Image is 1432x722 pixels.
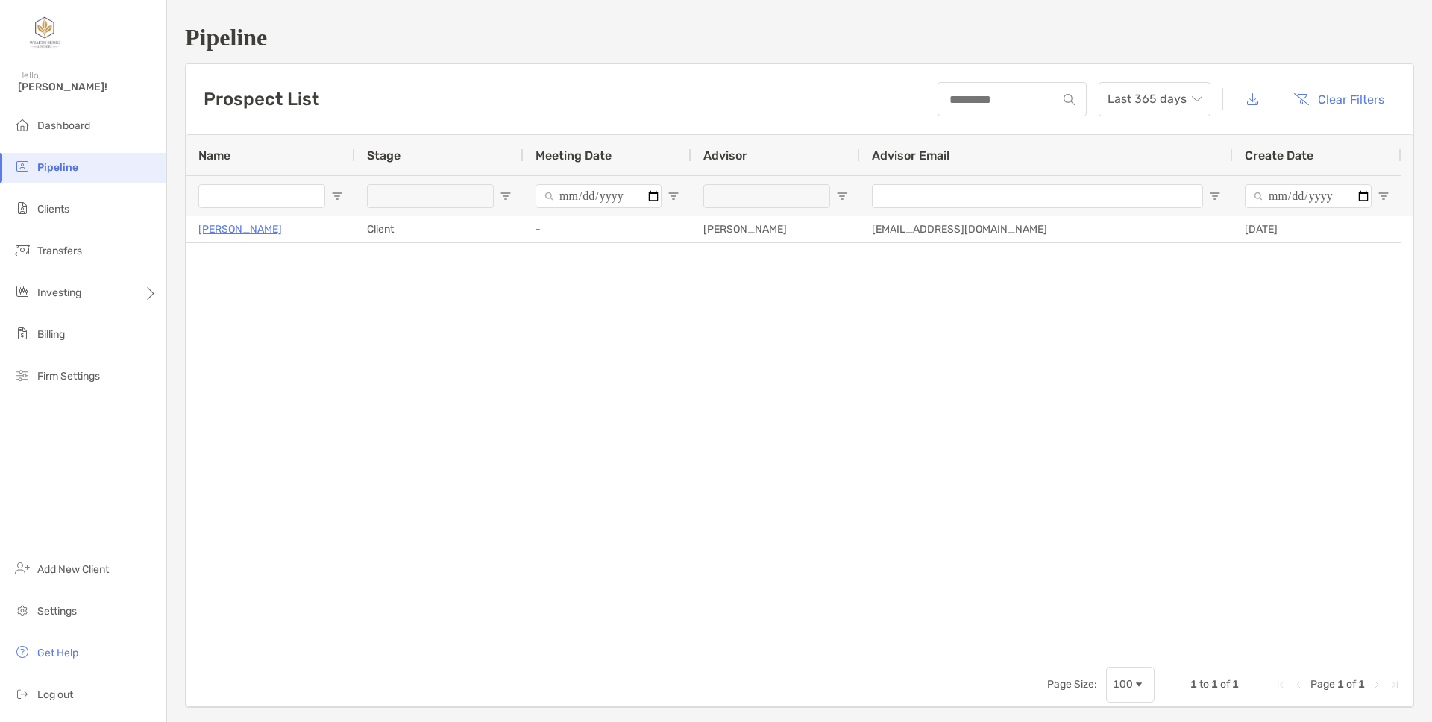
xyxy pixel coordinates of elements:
[367,148,401,163] span: Stage
[500,190,512,202] button: Open Filter Menu
[18,6,72,60] img: Zoe Logo
[185,24,1414,51] h1: Pipeline
[355,216,524,242] div: Client
[1064,94,1075,105] img: input icon
[13,241,31,259] img: transfers icon
[37,286,81,299] span: Investing
[331,190,343,202] button: Open Filter Menu
[668,190,679,202] button: Open Filter Menu
[37,370,100,383] span: Firm Settings
[1220,678,1230,691] span: of
[13,643,31,661] img: get-help icon
[1293,679,1304,691] div: Previous Page
[1199,678,1209,691] span: to
[37,203,69,216] span: Clients
[860,216,1233,242] div: [EMAIL_ADDRESS][DOMAIN_NAME]
[198,220,282,239] a: [PERSON_NAME]
[13,366,31,384] img: firm-settings icon
[37,161,78,174] span: Pipeline
[1337,678,1344,691] span: 1
[37,647,78,659] span: Get Help
[1245,184,1372,208] input: Create Date Filter Input
[1310,678,1335,691] span: Page
[1371,679,1383,691] div: Next Page
[1113,678,1133,691] div: 100
[198,184,325,208] input: Name Filter Input
[703,148,747,163] span: Advisor
[1378,190,1389,202] button: Open Filter Menu
[1389,679,1401,691] div: Last Page
[872,184,1203,208] input: Advisor Email Filter Input
[536,148,612,163] span: Meeting Date
[13,601,31,619] img: settings icon
[37,605,77,618] span: Settings
[18,81,157,93] span: [PERSON_NAME]!
[37,119,90,132] span: Dashboard
[1275,679,1287,691] div: First Page
[198,148,230,163] span: Name
[13,324,31,342] img: billing icon
[37,688,73,701] span: Log out
[1190,678,1197,691] span: 1
[1106,667,1155,703] div: Page Size
[691,216,860,242] div: [PERSON_NAME]
[13,116,31,134] img: dashboard icon
[13,283,31,301] img: investing icon
[1209,190,1221,202] button: Open Filter Menu
[1232,678,1239,691] span: 1
[37,245,82,257] span: Transfers
[13,559,31,577] img: add_new_client icon
[1233,216,1401,242] div: [DATE]
[1211,678,1218,691] span: 1
[37,328,65,341] span: Billing
[872,148,949,163] span: Advisor Email
[524,216,691,242] div: -
[1358,678,1365,691] span: 1
[204,89,319,110] h3: Prospect List
[1282,83,1395,116] button: Clear Filters
[13,685,31,703] img: logout icon
[1245,148,1313,163] span: Create Date
[1047,678,1097,691] div: Page Size:
[13,157,31,175] img: pipeline icon
[37,563,109,576] span: Add New Client
[13,199,31,217] img: clients icon
[1346,678,1356,691] span: of
[536,184,662,208] input: Meeting Date Filter Input
[836,190,848,202] button: Open Filter Menu
[1108,83,1202,116] span: Last 365 days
